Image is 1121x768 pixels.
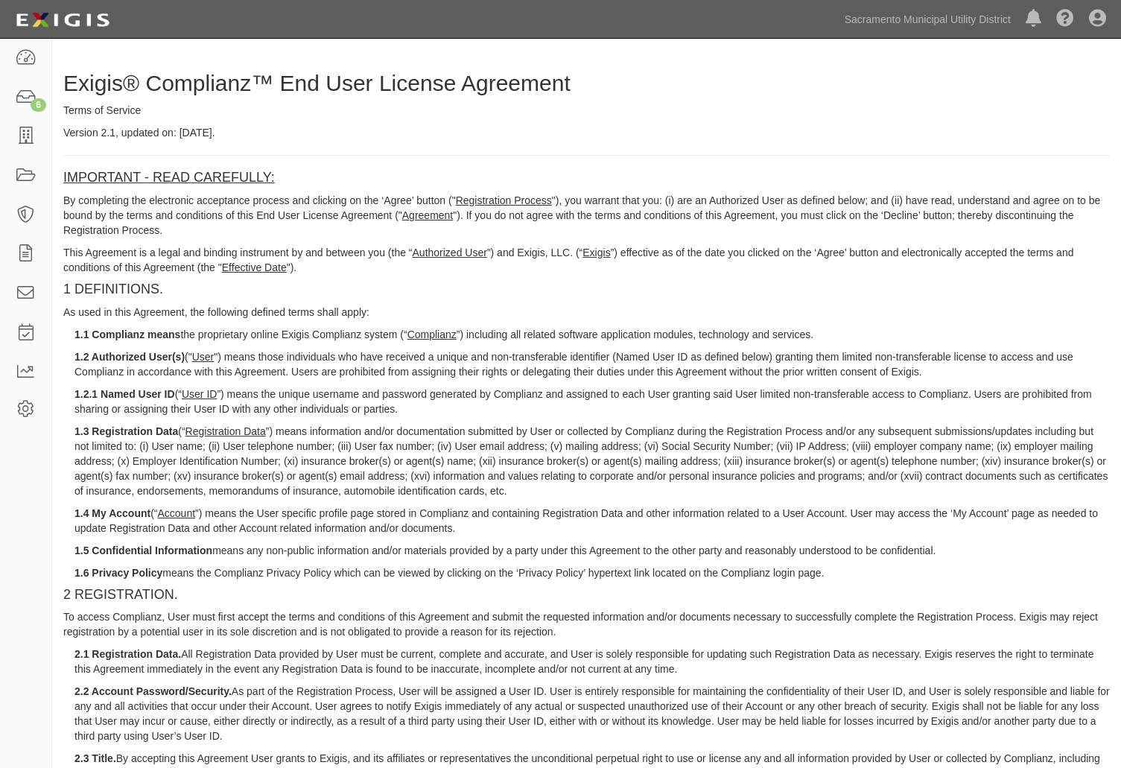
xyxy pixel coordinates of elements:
[74,387,1110,416] p: (“ ”) means the unique username and password generated by Complianz and assigned to each User gra...
[11,7,114,34] img: logo-5460c22ac91f19d4615b14bd174203de0afe785f0fc80cf4dbbc73dc1793850b.png
[63,245,1110,275] p: This Agreement is a legal and binding instrument by and between you (the “ ”) and Exigis, LLC. (“...
[63,125,1110,140] p: Version 2.1, updated on: [DATE].
[63,103,1110,118] p: Terms of Service
[74,685,232,697] strong: 2.2 Account Password/Security.
[74,567,162,579] strong: 1.6 Privacy Policy
[74,329,180,340] strong: 1.1 Complianz means
[413,247,487,258] u: Authorized User
[407,329,457,340] u: Complianz
[74,351,185,363] strong: 1.2 Authorized User(s)
[63,305,1110,320] p: As used in this Agreement, the following defined terms shall apply:
[74,565,1110,580] p: means the Complianz Privacy Policy which can be viewed by clicking on the ‘Privacy Policy’ hypert...
[31,98,46,112] div: 6
[74,388,175,400] strong: 1.2.1 Named User ID
[1056,10,1074,28] i: Help Center - Complianz
[74,424,1110,498] p: (“ ”) means information and/or documentation submitted by User or collected by Complianz during t...
[74,684,1110,743] p: As part of the Registration Process, User will be assigned a User ID. User is entirely responsibl...
[74,545,212,556] strong: 1.5 Confidential Information
[63,282,1110,297] h4: 1 DEFINITIONS.
[74,327,1110,342] p: the proprietary online Exigis Complianz system (“ ”) including all related software application m...
[63,588,1110,603] h4: 2 REGISTRATION.
[192,351,215,363] u: User
[74,543,1110,558] p: means any non-public information and/or materials provided by a party under this Agreement to the...
[402,209,453,221] u: Agreement
[582,247,610,258] u: Exigis
[74,507,150,519] strong: 1.4 My Account
[74,506,1110,536] p: (“ ”) means the User specific profile page stored in Complianz and containing Registration Data a...
[74,647,1110,676] p: All Registration Data provided by User must be current, complete and accurate, and User is solely...
[63,609,1110,639] p: To access Complianz, User must first accept the terms and conditions of this Agreement and submit...
[74,648,181,660] strong: 2.1 Registration Data.
[63,193,1110,238] p: By completing the electronic acceptance process and clicking on the ‘Agree’ button (" "), you war...
[63,71,1110,95] h2: Exigis® Complianz™ End User License Agreement
[222,261,287,273] u: Effective Date
[185,425,266,437] u: Registration Data
[158,507,196,519] u: Account
[74,425,178,437] strong: 1.3 Registration Data
[837,4,1018,34] a: Sacramento Municipal Utility District
[74,349,1110,379] p: (" ") means those individuals who have received a unique and non-transferable identifier (Named U...
[182,388,217,400] u: User ID
[74,752,116,764] strong: 2.3 Title.
[63,170,275,185] u: IMPORTANT - READ CAREFULLY:
[456,194,552,206] u: Registration Process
